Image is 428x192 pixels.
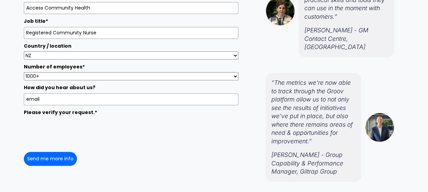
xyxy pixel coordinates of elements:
[271,79,354,145] em: “The metrics we’re now able to track through the Groov platform allow us to not only see the resu...
[24,63,238,70] label: Number of employees*
[24,152,77,166] button: Send me more info
[271,151,345,175] em: [PERSON_NAME] - Group Capability & Performance Manager, Giltrap Group
[24,109,238,116] label: Please verify your request.*
[24,17,238,25] label: Job title*
[24,84,238,91] label: How did you hear about us?
[24,118,127,144] iframe: reCAPTCHA
[24,42,238,50] label: Country / location
[304,27,370,50] em: [PERSON_NAME] - GM Contact Centre, [GEOGRAPHIC_DATA]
